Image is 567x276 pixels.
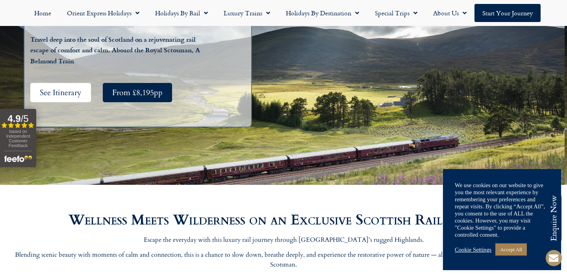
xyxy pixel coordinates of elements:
h2: Wellness Meets Wilderness on an Exclusive Scottish Rail Journey [4,213,563,227]
a: Orient Express Holidays [59,4,147,22]
a: Home [26,4,59,22]
h1: Wild Spirit of Scotland [30,7,249,26]
span: From £8,195pp [112,88,163,98]
p: Blending scenic beauty with moments of calm and connection, this is a chance to slow down, breath... [4,250,563,270]
a: Holidays by Destination [278,4,367,22]
a: From £8,195pp [103,83,172,102]
a: Holidays by Rail [147,4,216,22]
a: About Us [425,4,474,22]
span: See Itinerary [40,88,82,98]
a: Start your Journey [474,4,541,22]
p: Escape the everyday with this luxury rail journey through [GEOGRAPHIC_DATA]’s rugged Highlands. [4,235,563,245]
a: Accept All [495,243,527,256]
a: Cookie Settings [455,246,491,253]
a: See Itinerary [30,83,91,102]
a: Luxury Trains [216,4,278,22]
nav: Menu [4,4,563,22]
strong: Travel deep into the soul of Scotland on a rejuvenating rail escape of comfort and calm. Aboard t... [30,35,200,65]
div: We use cookies on our website to give you the most relevant experience by remembering your prefer... [455,182,549,238]
a: Special Trips [367,4,425,22]
span: Your last name [217,168,257,177]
